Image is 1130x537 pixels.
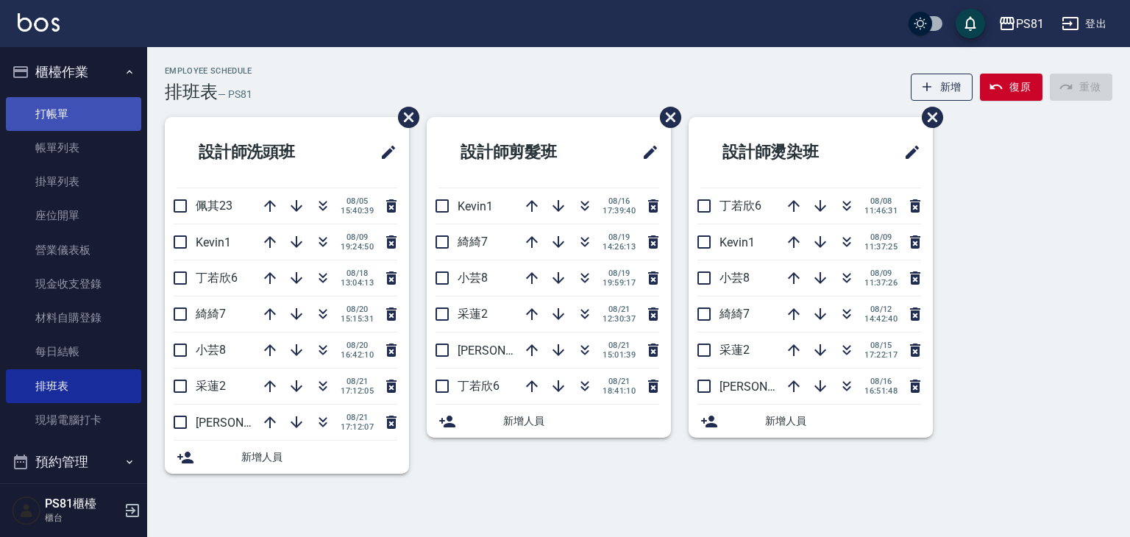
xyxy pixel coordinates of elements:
[458,379,500,393] span: 丁若欣6
[165,441,409,474] div: 新增人員
[341,206,374,216] span: 15:40:39
[603,206,636,216] span: 17:39:40
[45,511,120,524] p: 櫃台
[911,74,973,101] button: 新增
[196,343,226,357] span: 小芸8
[427,405,671,438] div: 新增人員
[341,268,374,278] span: 08/18
[341,278,374,288] span: 13:04:13
[458,235,488,249] span: 綺綺7
[341,341,374,350] span: 08/20
[6,301,141,335] a: 材料自購登錄
[6,403,141,437] a: 現場電腦打卡
[603,196,636,206] span: 08/16
[956,9,985,38] button: save
[864,278,898,288] span: 11:37:26
[864,377,898,386] span: 08/16
[6,131,141,165] a: 帳單列表
[341,422,374,432] span: 17:12:07
[911,96,945,139] span: 刪除班表
[719,343,750,357] span: 采蓮2
[719,199,761,213] span: 丁若欣6
[6,199,141,232] a: 座位開單
[1056,10,1112,38] button: 登出
[341,242,374,252] span: 19:24:50
[177,126,344,179] h2: 設計師洗頭班
[341,386,374,396] span: 17:12:05
[196,271,238,285] span: 丁若欣6
[864,341,898,350] span: 08/15
[341,377,374,386] span: 08/21
[458,271,488,285] span: 小芸8
[196,235,231,249] span: Kevin1
[503,413,659,429] span: 新增人員
[864,232,898,242] span: 08/09
[196,199,232,213] span: 佩其23
[649,96,683,139] span: 刪除班表
[6,165,141,199] a: 掛單列表
[992,9,1050,39] button: PS81
[603,278,636,288] span: 19:59:17
[603,377,636,386] span: 08/21
[719,307,750,321] span: 綺綺7
[6,233,141,267] a: 營業儀表板
[603,232,636,242] span: 08/19
[341,232,374,242] span: 08/09
[341,314,374,324] span: 15:15:31
[864,268,898,278] span: 08/09
[196,307,226,321] span: 綺綺7
[765,413,921,429] span: 新增人員
[864,242,898,252] span: 11:37:25
[12,496,41,525] img: Person
[196,379,226,393] span: 采蓮2
[603,242,636,252] span: 14:26:13
[6,443,141,481] button: 預約管理
[633,135,659,170] span: 修改班表的標題
[864,206,898,216] span: 11:46:31
[6,369,141,403] a: 排班表
[6,335,141,369] a: 每日結帳
[719,235,755,249] span: Kevin1
[864,196,898,206] span: 08/08
[6,53,141,91] button: 櫃檯作業
[864,305,898,314] span: 08/12
[6,481,141,519] button: 報表及分析
[719,271,750,285] span: 小芸8
[603,314,636,324] span: 12:30:37
[458,307,488,321] span: 采蓮2
[341,413,374,422] span: 08/21
[6,97,141,131] a: 打帳單
[165,82,218,102] h3: 排班表
[341,196,374,206] span: 08/05
[165,66,252,76] h2: Employee Schedule
[864,350,898,360] span: 17:22:17
[603,386,636,396] span: 18:41:10
[341,305,374,314] span: 08/20
[603,268,636,278] span: 08/19
[371,135,397,170] span: 修改班表的標題
[18,13,60,32] img: Logo
[700,126,867,179] h2: 設計師燙染班
[387,96,422,139] span: 刪除班表
[980,74,1042,101] button: 復原
[864,314,898,324] span: 14:42:40
[689,405,933,438] div: 新增人員
[6,267,141,301] a: 現金收支登錄
[603,350,636,360] span: 15:01:39
[438,126,605,179] h2: 設計師剪髮班
[1016,15,1044,33] div: PS81
[603,305,636,314] span: 08/21
[196,416,291,430] span: [PERSON_NAME]3
[719,380,814,394] span: [PERSON_NAME]3
[603,341,636,350] span: 08/21
[458,344,552,358] span: [PERSON_NAME]3
[341,350,374,360] span: 16:42:10
[458,199,493,213] span: Kevin1
[45,497,120,511] h5: PS81櫃檯
[864,386,898,396] span: 16:51:48
[895,135,921,170] span: 修改班表的標題
[218,87,252,102] h6: — PS81
[241,449,397,465] span: 新增人員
